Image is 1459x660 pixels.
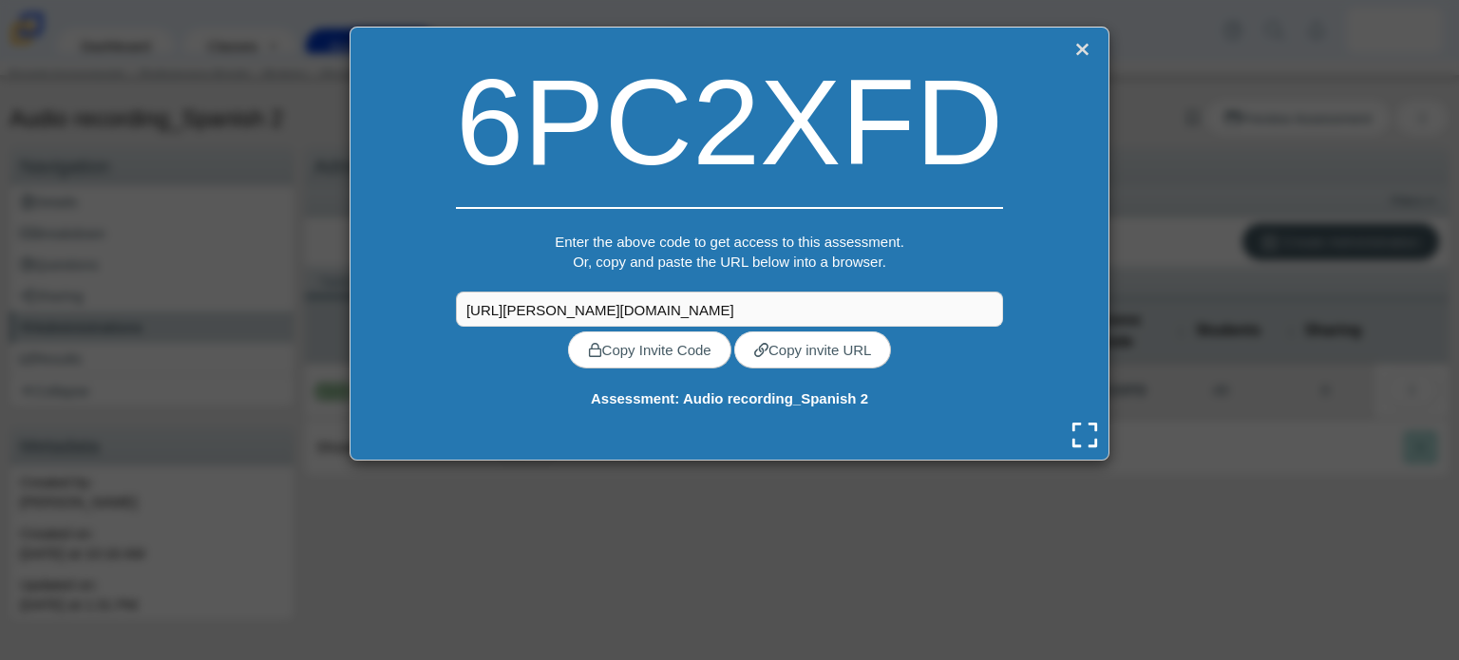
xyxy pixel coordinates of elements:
b: Assessment: Audio recording_Spanish 2 [591,390,868,406]
div: 6PC2XFD [456,37,1003,207]
div: Enter the above code to get access to this assessment. Or, copy and paste the URL below into a br... [456,232,1003,292]
a: Close [1070,37,1094,64]
a: Copy invite URL [734,331,891,368]
a: Copy Invite Code [568,331,731,368]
